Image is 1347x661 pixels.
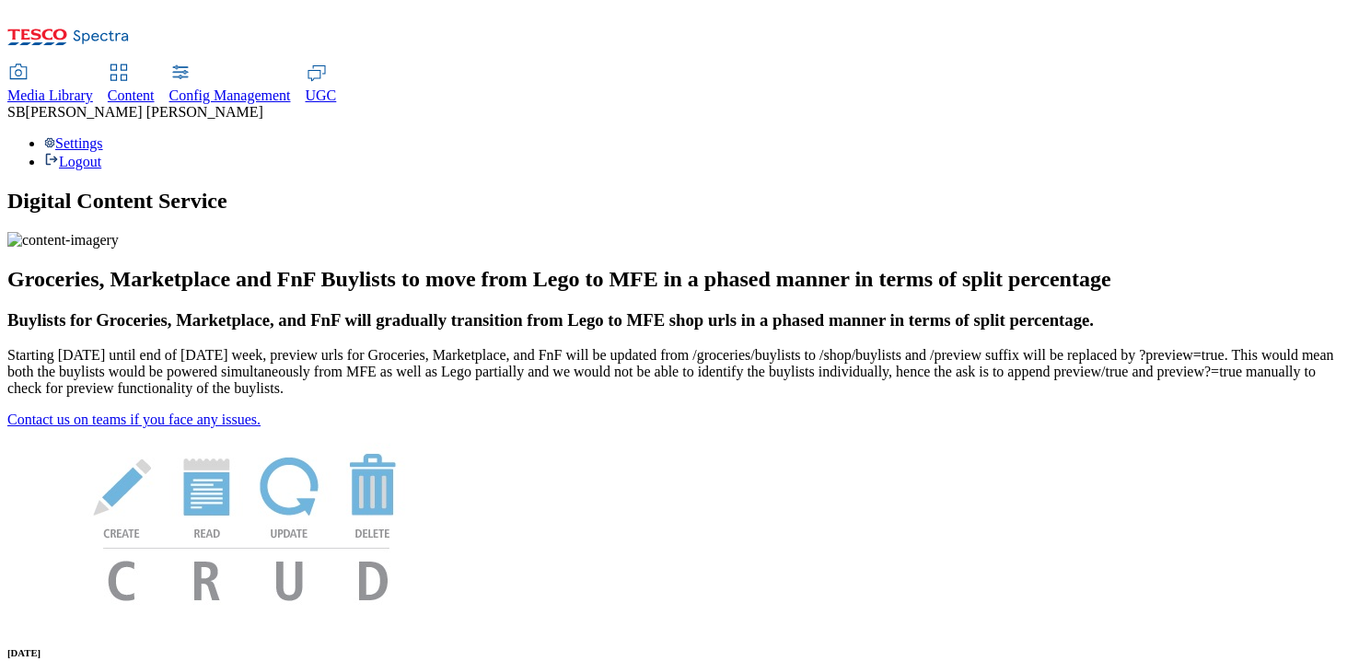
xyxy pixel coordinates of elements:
[26,104,263,120] span: [PERSON_NAME] [PERSON_NAME]
[7,310,1340,330] h3: Buylists for Groceries, Marketplace, and FnF will gradually transition from Lego to MFE shop urls...
[306,65,337,104] a: UGC
[7,232,119,249] img: content-imagery
[306,87,337,103] span: UGC
[169,87,291,103] span: Config Management
[7,267,1340,292] h2: Groceries, Marketplace and FnF Buylists to move from Lego to MFE in a phased manner in terms of s...
[7,428,486,620] img: News Image
[169,65,291,104] a: Config Management
[44,135,103,151] a: Settings
[7,65,93,104] a: Media Library
[7,104,26,120] span: SB
[7,412,261,427] a: Contact us on teams if you face any issues.
[108,87,155,103] span: Content
[7,87,93,103] span: Media Library
[44,154,101,169] a: Logout
[7,189,1340,214] h1: Digital Content Service
[108,65,155,104] a: Content
[7,647,1340,658] h6: [DATE]
[7,347,1340,397] p: Starting [DATE] until end of [DATE] week, preview urls for Groceries, Marketplace, and FnF will b...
